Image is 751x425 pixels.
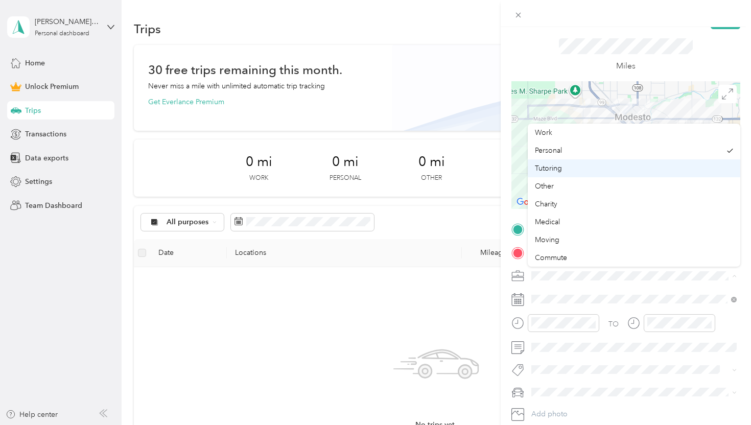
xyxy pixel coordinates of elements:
[535,218,560,226] span: Medical
[616,60,636,73] p: Miles
[535,200,557,208] span: Charity
[528,407,740,421] button: Add photo
[535,253,567,262] span: Commute
[535,128,552,137] span: Work
[535,235,559,244] span: Moving
[514,196,548,209] a: Open this area in Google Maps (opens a new window)
[535,182,554,191] span: Other
[608,319,619,329] div: TO
[694,368,751,425] iframe: Everlance-gr Chat Button Frame
[514,196,548,209] img: Google
[535,146,562,155] span: Personal
[535,164,562,173] span: Tutoring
